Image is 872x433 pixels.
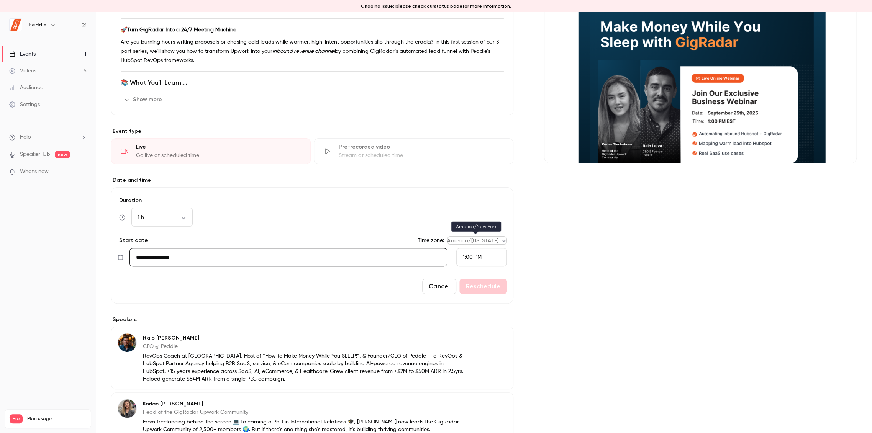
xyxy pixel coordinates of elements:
[111,138,311,164] div: LiveGo live at scheduled time
[118,333,136,352] img: Italo Leiva
[463,255,482,260] span: 1:00 PM
[111,327,513,389] div: Italo LeivaItalo [PERSON_NAME]CEO @ PeddleRevOps Coach at [GEOGRAPHIC_DATA], Host of “How to Make...
[20,168,49,176] span: What's new
[422,279,456,294] button: Cancel
[143,352,464,383] p: RevOps Coach at [GEOGRAPHIC_DATA], Host of “How to Make Money While You SLEEP!”, & Founder/CEO of...
[121,38,504,65] p: Are you burning hours writing proposals or chasing cold leads while warmer, high-intent opportuni...
[314,138,513,164] div: Pre-recorded videoStream at scheduled time
[77,168,87,175] iframe: Noticeable Trigger
[447,237,506,245] div: America/[US_STATE]
[111,316,513,324] label: Speakers
[434,3,462,9] a: status page
[131,214,193,221] div: 1 h
[55,151,70,158] span: new
[136,143,301,151] div: Live
[9,50,36,58] div: Events
[118,197,507,204] label: Duration
[9,101,40,108] div: Settings
[339,152,504,159] div: Stream at scheduled time
[456,248,507,266] div: From
[10,414,23,423] span: Pro
[9,84,43,92] div: Audience
[121,78,504,87] h3: 📚 What You’ll Learn:
[10,19,22,31] img: Peddle
[272,49,335,54] em: inbound revenue channel
[121,93,167,106] button: Show more
[121,25,504,34] p: 🚀
[136,152,301,159] div: Go live at scheduled time
[118,399,136,418] img: Korlan Tleubekova
[20,133,31,141] span: Help
[111,127,513,135] p: Event type
[339,143,504,151] div: Pre-recorded video
[143,400,464,408] p: Korlan [PERSON_NAME]
[143,408,464,416] p: Head of the GigRadar Upwork Community
[28,21,47,29] h6: Peddle
[143,334,464,342] p: Italo [PERSON_NAME]
[143,343,464,350] p: CEO @ Peddle
[27,416,86,422] span: Plan usage
[127,27,236,33] strong: Turn GigRadar Into a 24/7 Meeting Machine
[418,237,444,244] label: Time zone:
[9,67,36,75] div: Videos
[361,3,511,10] p: Ongoing issue: please check our for more information.
[118,237,148,244] p: Start date
[111,176,513,184] label: Date and time
[9,133,87,141] li: help-dropdown-opener
[20,150,50,158] a: SpeakerHub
